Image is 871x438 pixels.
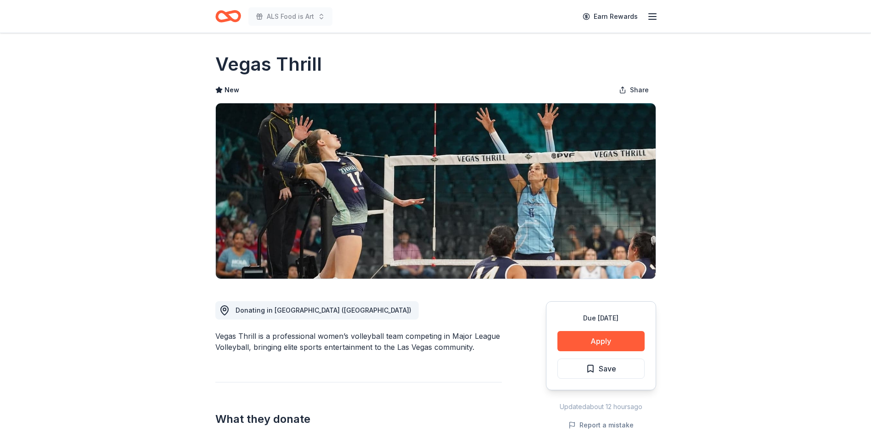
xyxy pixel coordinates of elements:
div: Vegas Thrill is a professional women’s volleyball team competing in Major League Volleyball, brin... [215,331,502,353]
button: Apply [557,331,645,351]
button: Share [612,81,656,99]
div: Updated about 12 hours ago [546,401,656,412]
span: Donating in [GEOGRAPHIC_DATA] ([GEOGRAPHIC_DATA]) [236,306,411,314]
span: Save [599,363,616,375]
span: New [225,84,239,95]
a: Earn Rewards [577,8,643,25]
div: Due [DATE] [557,313,645,324]
button: Report a mistake [568,420,634,431]
button: Save [557,359,645,379]
a: Home [215,6,241,27]
img: Image for Vegas Thrill [216,103,656,279]
h2: What they donate [215,412,502,427]
button: ALS Food is Art [248,7,332,26]
span: ALS Food is Art [267,11,314,22]
span: Share [630,84,649,95]
h1: Vegas Thrill [215,51,322,77]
